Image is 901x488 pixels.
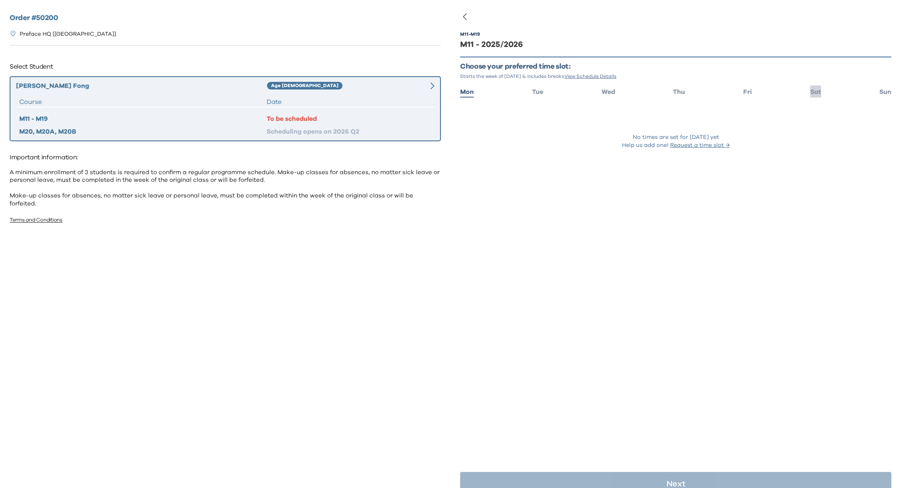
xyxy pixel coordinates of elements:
[10,218,63,223] a: Terms and Conditions
[460,31,480,37] div: M11 - M19
[460,89,474,95] span: Mon
[10,151,441,164] p: Important information:
[267,82,342,90] div: Age [DEMOGRAPHIC_DATA]
[633,133,719,141] p: No times are set for [DATE] yet
[20,30,116,39] p: Preface HQ [[GEOGRAPHIC_DATA]]
[267,114,431,124] div: To be scheduled
[19,127,267,136] div: M20, M20A, M20B
[267,127,431,136] div: Scheduling opens on 2026 Q2
[670,141,730,149] button: Request a time slot →
[16,81,267,91] div: [PERSON_NAME] Fong
[810,89,821,95] span: Sat
[673,89,685,95] span: Thu
[622,141,730,149] p: Help us add one!
[532,89,543,95] span: Tue
[879,89,891,95] span: Sun
[10,13,441,24] h2: Order # 50200
[267,97,431,107] div: Date
[601,89,615,95] span: Wed
[10,60,441,73] p: Select Student
[19,114,267,124] div: M11 - M19
[460,62,891,71] p: Choose your preferred time slot:
[667,480,685,488] p: Next
[460,73,891,79] p: Starts the week of [DATE] & includes breaks.
[460,39,891,50] div: M11 - 2025/2026
[743,89,752,95] span: Fri
[565,74,616,79] span: View Schedule Details
[10,169,441,208] p: A minimum enrollment of 3 students is required to confirm a regular programme schedule. Make-up c...
[19,97,267,107] div: Course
